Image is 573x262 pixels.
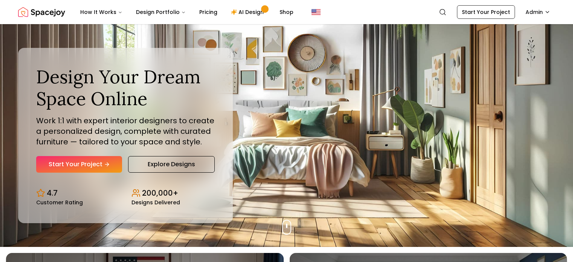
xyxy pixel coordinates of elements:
[18,5,65,20] a: Spacejoy
[312,8,321,17] img: United States
[521,5,555,19] button: Admin
[142,188,178,198] p: 200,000+
[36,200,83,205] small: Customer Rating
[18,5,65,20] img: Spacejoy Logo
[225,5,272,20] a: AI Design
[74,5,128,20] button: How It Works
[131,200,180,205] small: Designs Delivered
[36,156,122,173] a: Start Your Project
[36,182,215,205] div: Design stats
[193,5,223,20] a: Pricing
[274,5,299,20] a: Shop
[36,115,215,147] p: Work 1:1 with expert interior designers to create a personalized design, complete with curated fu...
[47,188,58,198] p: 4.7
[130,5,192,20] button: Design Portfolio
[457,5,515,19] a: Start Your Project
[36,66,215,109] h1: Design Your Dream Space Online
[128,156,215,173] a: Explore Designs
[74,5,299,20] nav: Main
